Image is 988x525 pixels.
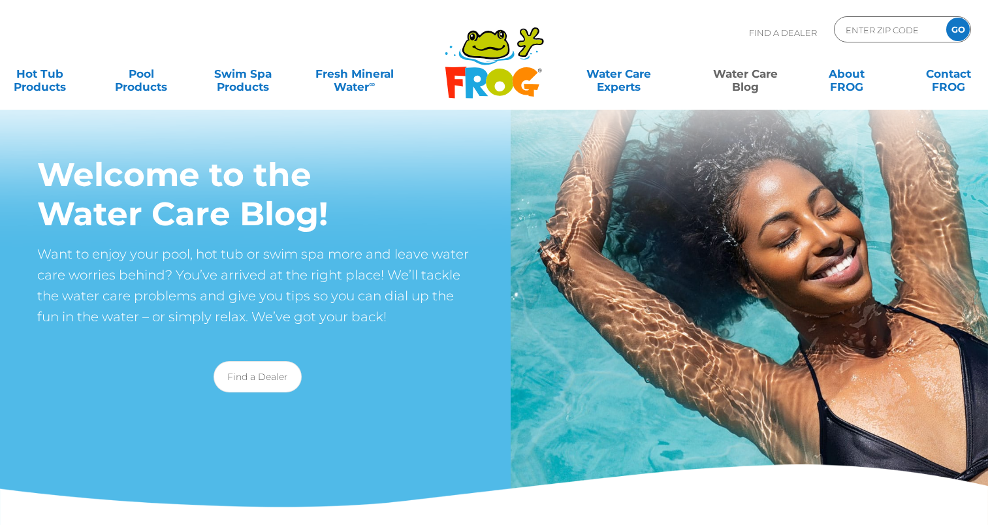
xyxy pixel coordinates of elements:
[203,61,282,87] a: Swim SpaProducts
[305,61,404,87] a: Fresh MineralWater∞
[807,61,886,87] a: AboutFROG
[102,61,181,87] a: PoolProducts
[369,79,375,89] sup: ∞
[214,361,302,392] a: Find a Dealer
[749,16,817,49] p: Find A Dealer
[37,244,478,327] p: Want to enjoy your pool, hot tub or swim spa more and leave water care worries behind? You’ve arr...
[554,61,683,87] a: Water CareExperts
[706,61,785,87] a: Water CareBlog
[909,61,988,87] a: ContactFROG
[844,20,932,39] input: Zip Code Form
[946,18,970,41] input: GO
